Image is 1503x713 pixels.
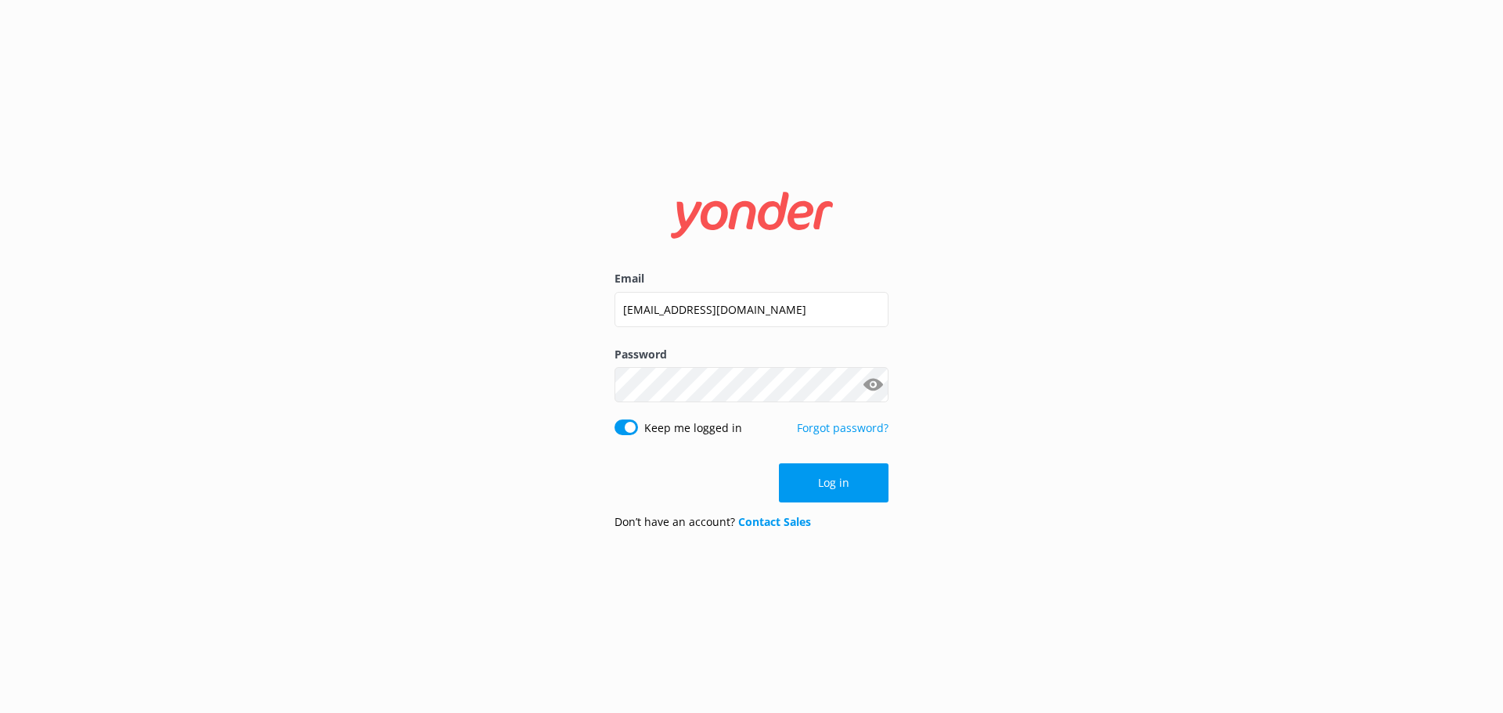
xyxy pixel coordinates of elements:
label: Email [615,270,888,287]
a: Contact Sales [738,514,811,529]
a: Forgot password? [797,420,888,435]
label: Keep me logged in [644,420,742,437]
p: Don’t have an account? [615,513,811,531]
button: Log in [779,463,888,502]
button: Show password [857,369,888,401]
input: user@emailaddress.com [615,292,888,327]
label: Password [615,346,888,363]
